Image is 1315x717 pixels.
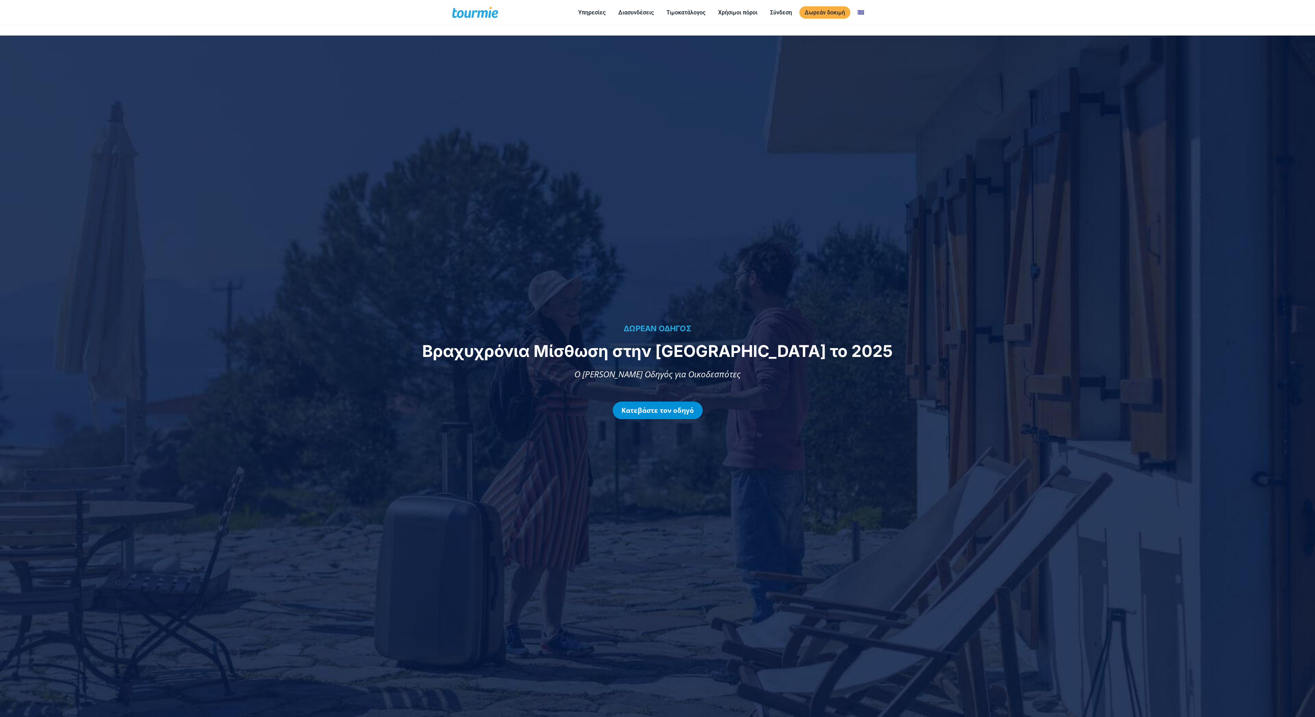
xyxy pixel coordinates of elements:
span: Ο [PERSON_NAME] Οδηγός για Οικοδεσπότες [574,368,741,380]
span: ΔΩΡΕΑΝ ΟΔΗΓΟΣ [624,324,691,333]
a: Σύνδεση [765,8,797,17]
span: Βραχυχρόνια Μίσθωση στην [GEOGRAPHIC_DATA] το 2025 [422,341,893,361]
a: Χρήσιμοι πόροι [713,8,763,17]
a: Κατεβάστε τον οδηγό [613,402,703,419]
a: Υπηρεσίες [573,8,611,17]
a: Τιμοκατάλογος [661,8,711,17]
a: Δωρεάν δοκιμή [799,6,850,19]
a: Αλλαγή σε [852,8,869,17]
a: Διασυνδέσεις [613,8,659,17]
